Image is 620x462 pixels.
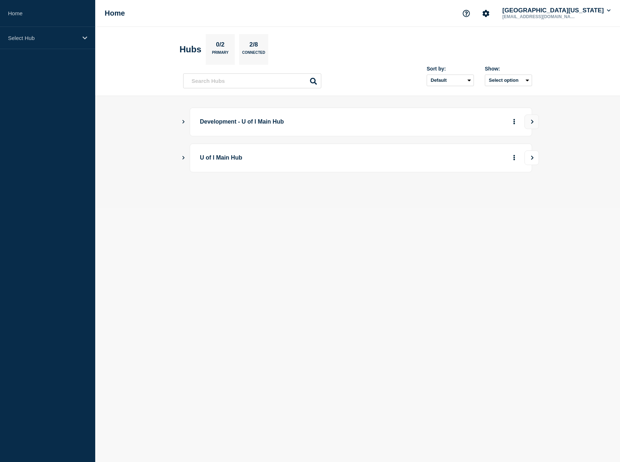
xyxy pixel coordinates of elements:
div: Show: [485,66,532,72]
button: More actions [510,115,519,129]
input: Search Hubs [183,73,321,88]
select: Sort by [427,75,474,86]
p: U of I Main Hub [200,151,401,165]
p: 0/2 [213,41,228,51]
p: 2/8 [247,41,261,51]
button: Select option [485,75,532,86]
button: [GEOGRAPHIC_DATA][US_STATE] [501,7,612,14]
button: More actions [510,151,519,165]
button: View [524,150,539,165]
button: Account settings [478,6,494,21]
p: Connected [242,51,265,58]
h2: Hubs [180,44,201,55]
h1: Home [105,9,125,17]
button: Show Connected Hubs [182,155,185,161]
div: Sort by: [427,66,474,72]
p: Development - U of I Main Hub [200,115,401,129]
p: [EMAIL_ADDRESS][DOMAIN_NAME] [501,14,576,19]
button: Support [459,6,474,21]
button: Show Connected Hubs [182,119,185,125]
p: Primary [212,51,229,58]
p: Select Hub [8,35,78,41]
button: View [524,115,539,129]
